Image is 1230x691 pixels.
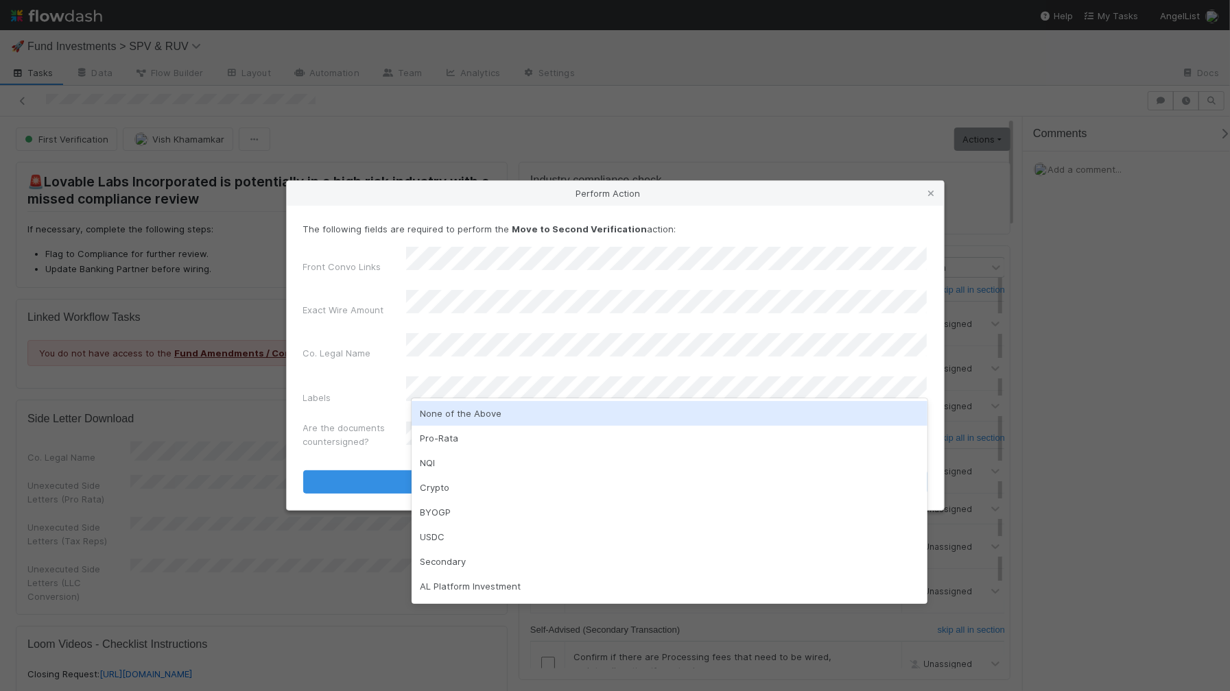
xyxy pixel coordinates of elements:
label: Labels [303,391,331,404]
div: BYOGP [412,500,927,524]
div: AL Platform Investment [412,574,927,598]
label: Co. Legal Name [303,346,371,360]
label: Exact Wire Amount [303,303,384,317]
div: Perform Action [287,181,944,206]
div: Secondary [412,549,927,574]
p: The following fields are required to perform the action: [303,222,927,236]
div: USDC [412,524,927,549]
div: Crypto [412,475,927,500]
label: Are the documents countersigned? [303,421,406,448]
div: NQI [412,450,927,475]
strong: Move to Second Verification [512,223,648,234]
button: Move to Second Verification [303,470,927,494]
div: Pro-Rata [412,426,927,450]
div: LLC/LP Investment [412,598,927,623]
label: Front Convo Links [303,260,381,274]
div: None of the Above [412,401,927,426]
